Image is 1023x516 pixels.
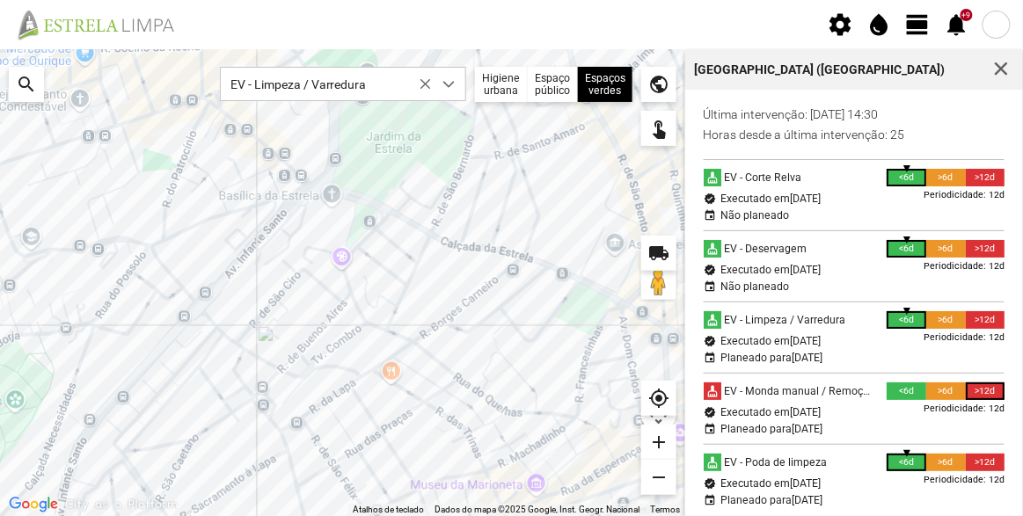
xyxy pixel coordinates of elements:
[704,240,721,258] div: cleaning_services
[650,505,680,514] a: Termos (abre num novo separador)
[720,264,821,276] div: Executado em
[704,352,716,364] div: event
[353,504,424,516] button: Atalhos de teclado
[720,335,821,347] div: Executado em
[866,11,893,38] span: water_drop
[790,264,821,276] span: [DATE]
[720,477,821,490] div: Executado em
[720,280,789,293] div: Não planeado
[887,382,926,400] div: <6d
[924,186,1005,204] div: Periodicidade: 12d
[828,11,854,38] span: settings
[704,193,716,205] div: verified
[887,454,926,471] div: <6d
[966,454,1005,471] div: >12d
[926,240,966,258] div: >6d
[926,311,966,329] div: >6d
[704,454,721,471] div: cleaning_services
[790,193,821,205] span: [DATE]
[720,406,821,418] div: Executado em
[720,209,789,222] div: Não planeado
[704,107,1005,121] p: Última intervenção: [DATE] 14:30
[641,236,676,271] div: local_shipping
[887,311,926,329] div: <6d
[720,352,822,364] div: Planeado para
[926,454,966,471] div: >6d
[4,493,62,516] img: Google
[926,169,966,186] div: >6d
[704,494,716,506] div: event
[720,494,822,506] div: Planeado para
[641,425,676,460] div: add
[721,382,874,400] div: EV - Monda manual / Remoção de infestantes
[966,240,1005,258] div: >12d
[641,111,676,146] div: touch_app
[905,11,932,38] span: view_day
[578,67,632,102] div: Espaços verdes
[924,400,1005,418] div: Periodicidade: 12d
[887,240,926,258] div: <6d
[966,169,1005,186] div: >12d
[704,311,721,329] div: cleaning_services
[704,127,1005,142] p: horas desde a última intervenção: 25
[790,335,821,347] span: [DATE]
[704,169,721,186] div: cleaning_services
[704,209,716,222] div: event
[704,477,716,490] div: verified
[432,68,466,100] div: dropdown trigger
[4,493,62,516] a: Abrir esta área no Google Maps (abre uma nova janela)
[961,9,973,21] div: +9
[9,67,44,102] div: search
[704,382,721,400] div: cleaning_services
[792,494,822,506] span: [DATE]
[704,335,716,347] div: verified
[695,63,946,76] div: [GEOGRAPHIC_DATA] ([GEOGRAPHIC_DATA])
[887,169,926,186] div: <6d
[641,460,676,495] div: remove
[720,193,821,205] div: Executado em
[792,423,822,435] span: [DATE]
[966,382,1005,400] div: >12d
[721,454,827,471] div: EV - Poda de limpeza
[924,258,1005,275] div: Periodicidade: 12d
[641,265,676,300] button: Arraste o Pegman para o mapa para abrir o Street View
[704,406,716,418] div: verified
[720,423,822,435] div: Planeado para
[790,477,821,490] span: [DATE]
[435,505,639,514] span: Dados do mapa ©2025 Google, Inst. Geogr. Nacional
[704,264,716,276] div: verified
[721,311,845,329] div: EV - Limpeza / Varredura
[221,68,432,100] span: EV - Limpeza / Varredura
[12,9,194,40] img: file
[641,381,676,416] div: my_location
[475,67,528,102] div: Higiene urbana
[924,471,1005,489] div: Periodicidade: 12d
[528,67,578,102] div: Espaço público
[704,280,716,293] div: event
[790,406,821,418] span: [DATE]
[792,352,822,364] span: [DATE]
[704,423,716,435] div: event
[721,169,801,186] div: EV - Corte Relva
[926,382,966,400] div: >6d
[966,311,1005,329] div: >12d
[641,67,676,102] div: public
[924,329,1005,346] div: Periodicidade: 12d
[721,240,807,258] div: EV - Deservagem
[944,11,970,38] span: notifications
